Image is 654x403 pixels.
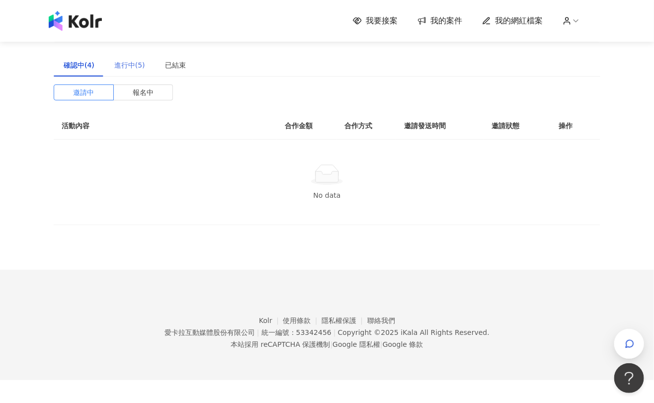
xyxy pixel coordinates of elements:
[484,112,551,140] th: 邀請狀態
[551,112,600,140] th: 操作
[164,328,255,336] div: 愛卡拉互動媒體股份有限公司
[380,340,383,348] span: |
[330,340,333,348] span: |
[332,340,380,348] a: Google 隱私權
[367,317,395,324] a: 聯絡我們
[614,363,644,393] iframe: Help Scout Beacon - Open
[430,15,462,26] span: 我的案件
[482,15,543,26] a: 我的網紅檔案
[396,112,484,140] th: 邀請發送時間
[257,328,259,336] span: |
[259,317,283,324] a: Kolr
[231,338,423,350] span: 本站採用 reCAPTCHA 保護機制
[322,317,367,324] a: 隱私權保護
[401,328,418,336] a: iKala
[49,11,102,31] img: logo
[495,15,543,26] span: 我的網紅檔案
[353,15,398,26] a: 我要接案
[114,60,145,71] div: 進行中(5)
[336,112,396,140] th: 合作方式
[54,112,252,140] th: 活動內容
[64,60,94,71] div: 確認中(4)
[283,317,322,324] a: 使用條款
[333,328,336,336] span: |
[66,190,588,201] div: No data
[133,85,154,100] span: 報名中
[366,15,398,26] span: 我要接案
[277,112,336,140] th: 合作金額
[73,85,94,100] span: 邀請中
[383,340,423,348] a: Google 條款
[338,328,490,336] div: Copyright © 2025 All Rights Reserved.
[165,60,186,71] div: 已結束
[261,328,331,336] div: 統一編號：53342456
[417,15,462,26] a: 我的案件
